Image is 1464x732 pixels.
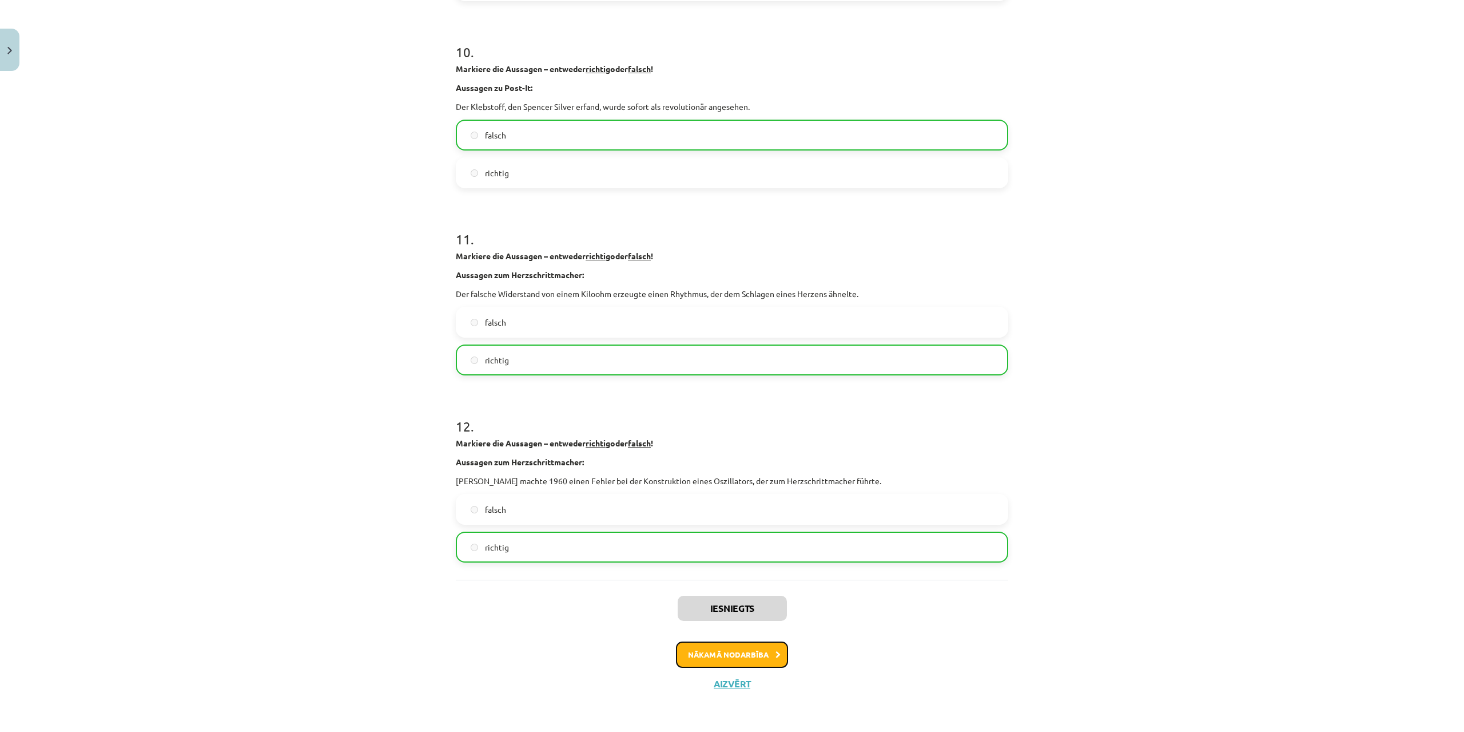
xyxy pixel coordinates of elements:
img: icon-close-lesson-0947bae3869378f0d4975bcd49f059093ad1ed9edebbc8119c70593378902aed.svg [7,47,12,54]
span: falsch [485,129,506,141]
strong: Aussagen zum Herzschrittmacher: [456,270,584,280]
span: richtig [485,354,509,366]
strong: Markiere die Aussagen – entweder oder ! [456,64,653,74]
h1: 10 . [456,24,1008,60]
h1: 12 . [456,398,1008,434]
u: falsch [628,251,651,261]
input: falsch [471,132,478,139]
u: richtig [586,251,610,261]
strong: Aussagen zum Herzschrittmacher: [456,457,584,467]
p: Der falsche Widerstand von einem Kiloohm erzeugte einen Rhythmus, der dem Schlagen eines Herzens ... [456,288,1008,300]
button: Nākamā nodarbība [676,642,788,668]
h1: 11 . [456,211,1008,247]
p: [PERSON_NAME] machte 1960 einen Fehler bei der Konstruktion eines Oszillators, der zum Herzschrit... [456,475,1008,487]
u: richtig [586,438,610,448]
input: richtig [471,357,478,364]
button: Aizvērt [710,678,754,690]
input: richtig [471,169,478,177]
span: richtig [485,541,509,553]
input: falsch [471,506,478,513]
span: richtig [485,167,509,179]
u: falsch [628,438,651,448]
strong: Markiere die Aussagen – entweder oder ! [456,438,653,448]
p: Der Klebstoff, den Spencer Silver erfand, wurde sofort als revolutionär angesehen. [456,101,1008,113]
input: falsch [471,319,478,326]
u: richtig [586,64,610,74]
span: falsch [485,316,506,329]
strong: Markiere die Aussagen – entweder oder ! [456,251,653,261]
span: falsch [485,504,506,516]
strong: Aussagen zu Post-It: [456,82,532,93]
button: Iesniegts [678,596,787,621]
input: richtig [471,544,478,551]
u: falsch [628,64,651,74]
